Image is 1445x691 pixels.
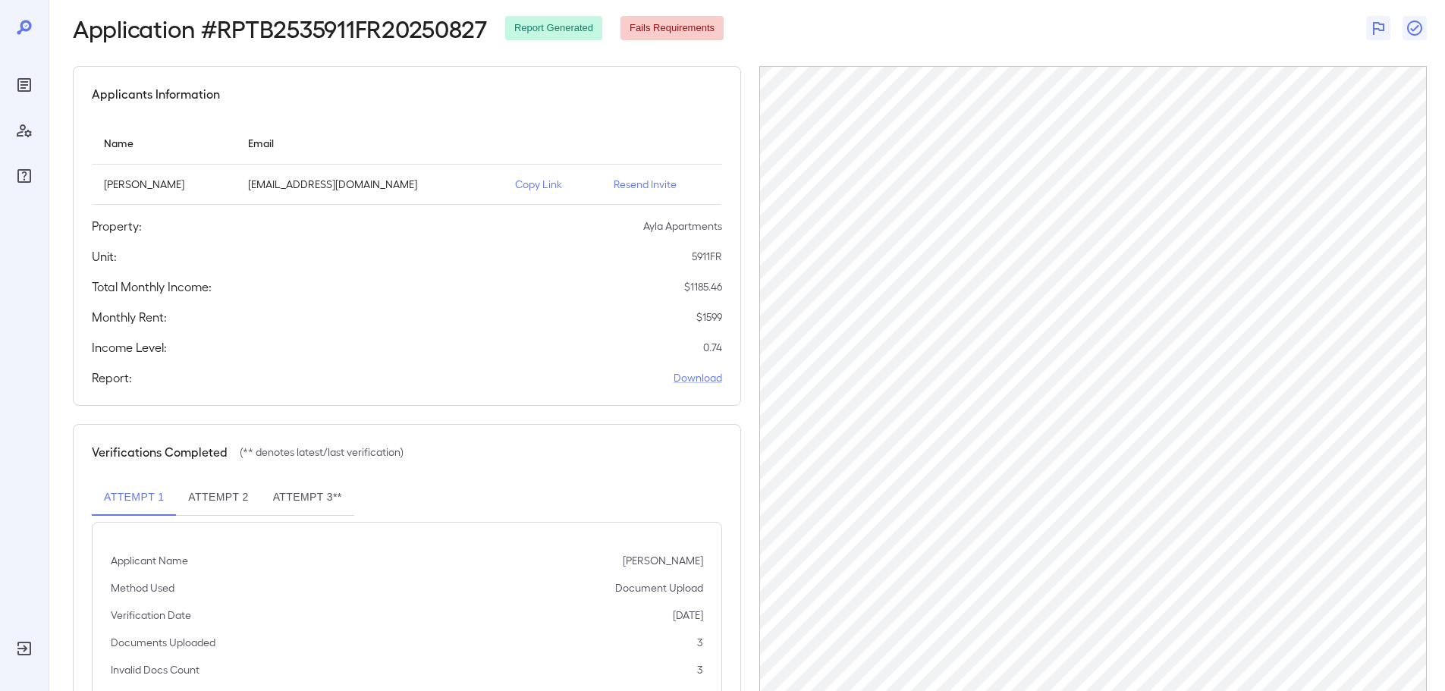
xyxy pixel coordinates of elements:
[703,340,722,355] p: 0.74
[248,177,491,192] p: [EMAIL_ADDRESS][DOMAIN_NAME]
[12,118,36,143] div: Manage Users
[92,369,132,387] h5: Report:
[697,635,703,650] p: 3
[73,14,487,42] h2: Application # RPTB2535911FR20250827
[623,553,703,568] p: [PERSON_NAME]
[111,580,174,595] p: Method Used
[643,218,722,234] p: Ayla Apartments
[111,662,199,677] p: Invalid Docs Count
[614,177,710,192] p: Resend Invite
[615,580,703,595] p: Document Upload
[92,479,176,516] button: Attempt 1
[92,85,220,103] h5: Applicants Information
[92,278,212,296] h5: Total Monthly Income:
[505,21,602,36] span: Report Generated
[92,443,228,461] h5: Verifications Completed
[674,370,722,385] a: Download
[92,308,167,326] h5: Monthly Rent:
[620,21,724,36] span: Fails Requirements
[697,662,703,677] p: 3
[92,338,167,356] h5: Income Level:
[696,309,722,325] p: $ 1599
[240,444,404,460] p: (** denotes latest/last verification)
[12,73,36,97] div: Reports
[92,121,236,165] th: Name
[92,247,117,265] h5: Unit:
[176,479,260,516] button: Attempt 2
[692,249,722,264] p: 5911FR
[236,121,503,165] th: Email
[111,553,188,568] p: Applicant Name
[12,164,36,188] div: FAQ
[111,635,215,650] p: Documents Uploaded
[92,121,722,205] table: simple table
[12,636,36,661] div: Log Out
[515,177,589,192] p: Copy Link
[1366,16,1390,40] button: Flag Report
[92,217,142,235] h5: Property:
[261,479,354,516] button: Attempt 3**
[111,608,191,623] p: Verification Date
[673,608,703,623] p: [DATE]
[684,279,722,294] p: $ 1185.46
[1403,16,1427,40] button: Close Report
[104,177,224,192] p: [PERSON_NAME]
